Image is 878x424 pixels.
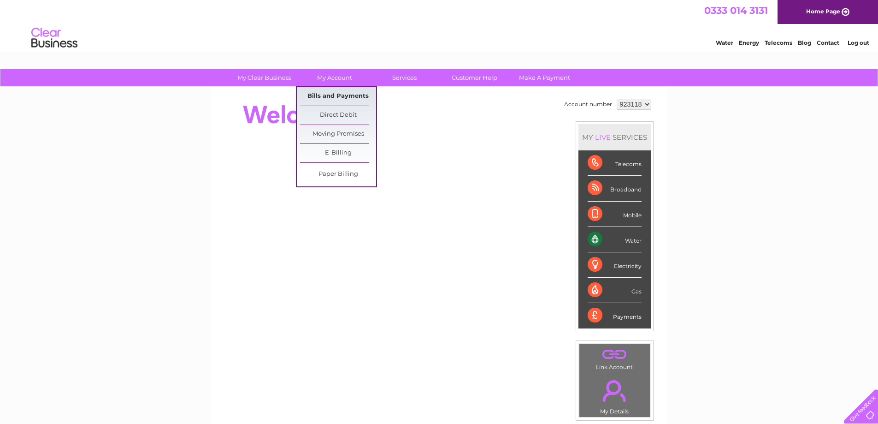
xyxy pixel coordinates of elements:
[817,39,839,46] a: Contact
[31,24,78,52] img: logo.png
[582,375,648,407] a: .
[366,69,442,86] a: Services
[593,133,613,142] div: LIVE
[436,69,513,86] a: Customer Help
[739,39,759,46] a: Energy
[226,69,302,86] a: My Clear Business
[588,278,642,303] div: Gas
[507,69,583,86] a: Make A Payment
[588,303,642,328] div: Payments
[579,344,650,373] td: Link Account
[588,252,642,278] div: Electricity
[300,106,376,125] a: Direct Debit
[582,346,648,363] a: .
[848,39,869,46] a: Log out
[798,39,811,46] a: Blog
[562,96,614,112] td: Account number
[704,5,768,16] a: 0333 014 3131
[222,5,657,45] div: Clear Business is a trading name of Verastar Limited (registered in [GEOGRAPHIC_DATA] No. 3667643...
[578,124,651,150] div: MY SERVICES
[300,144,376,162] a: E-Billing
[300,165,376,184] a: Paper Billing
[588,150,642,176] div: Telecoms
[300,87,376,106] a: Bills and Payments
[296,69,372,86] a: My Account
[716,39,733,46] a: Water
[579,372,650,418] td: My Details
[300,125,376,143] a: Moving Premises
[588,202,642,227] div: Mobile
[588,227,642,252] div: Water
[765,39,792,46] a: Telecoms
[588,176,642,201] div: Broadband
